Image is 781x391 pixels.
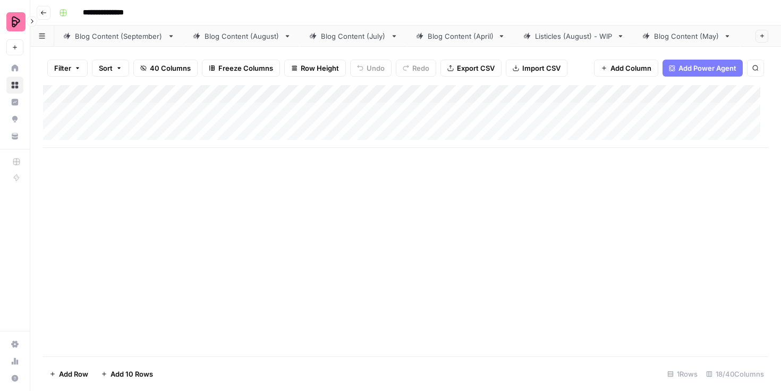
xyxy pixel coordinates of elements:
[594,60,658,77] button: Add Column
[133,60,198,77] button: 40 Columns
[54,63,71,73] span: Filter
[407,26,514,47] a: Blog Content (April)
[59,369,88,379] span: Add Row
[6,12,26,31] img: Preply Logo
[75,31,163,41] div: Blog Content (September)
[150,63,191,73] span: 40 Columns
[301,63,339,73] span: Row Height
[205,31,279,41] div: Blog Content (August)
[184,26,300,47] a: Blog Content (August)
[6,353,23,370] a: Usage
[396,60,436,77] button: Redo
[43,365,95,382] button: Add Row
[412,63,429,73] span: Redo
[678,63,736,73] span: Add Power Agent
[428,31,494,41] div: Blog Content (April)
[95,365,159,382] button: Add 10 Rows
[54,26,184,47] a: Blog Content (September)
[6,336,23,353] a: Settings
[6,77,23,94] a: Browse
[610,63,651,73] span: Add Column
[6,9,23,35] button: Workspace: Preply
[506,60,567,77] button: Import CSV
[111,369,153,379] span: Add 10 Rows
[218,63,273,73] span: Freeze Columns
[300,26,407,47] a: Blog Content (July)
[6,94,23,111] a: Insights
[202,60,280,77] button: Freeze Columns
[367,63,385,73] span: Undo
[350,60,392,77] button: Undo
[6,370,23,387] button: Help + Support
[522,63,561,73] span: Import CSV
[6,111,23,128] a: Opportunities
[457,63,495,73] span: Export CSV
[47,60,88,77] button: Filter
[514,26,633,47] a: Listicles (August) - WIP
[6,60,23,77] a: Home
[99,63,113,73] span: Sort
[284,60,346,77] button: Row Height
[702,365,768,382] div: 18/40 Columns
[6,128,23,145] a: Your Data
[535,31,613,41] div: Listicles (August) - WIP
[633,26,740,47] a: Blog Content (May)
[321,31,386,41] div: Blog Content (July)
[663,365,702,382] div: 1 Rows
[92,60,129,77] button: Sort
[654,31,719,41] div: Blog Content (May)
[440,60,502,77] button: Export CSV
[663,60,743,77] button: Add Power Agent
